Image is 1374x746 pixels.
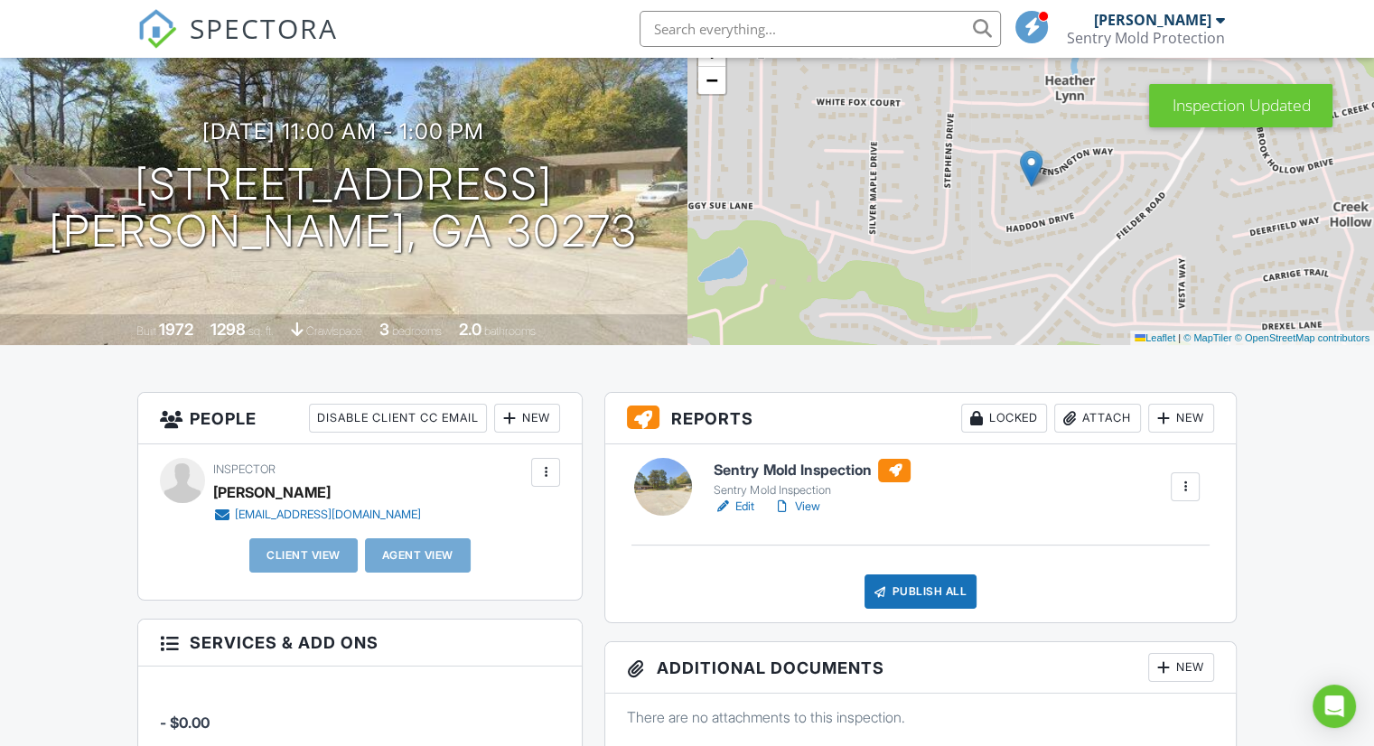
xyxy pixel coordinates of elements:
img: Marker [1020,150,1042,187]
h1: [STREET_ADDRESS] [PERSON_NAME], GA 30273 [49,161,638,256]
div: 3 [379,320,389,339]
img: The Best Home Inspection Software - Spectora [137,9,177,49]
a: View [772,498,819,516]
h3: Additional Documents [605,642,1236,694]
div: Attach [1054,404,1141,433]
div: Locked [961,404,1047,433]
span: crawlspace [306,324,362,338]
span: bedrooms [392,324,442,338]
div: [PERSON_NAME] [1094,11,1211,29]
span: | [1178,332,1181,343]
div: [PERSON_NAME] [213,479,331,506]
a: SPECTORA [137,24,338,62]
a: Edit [714,498,754,516]
div: [EMAIL_ADDRESS][DOMAIN_NAME] [235,508,421,522]
div: Publish All [865,574,977,609]
h6: Sentry Mold Inspection [714,459,911,482]
span: SPECTORA [190,9,338,47]
a: © MapTiler [1183,332,1232,343]
div: 2.0 [459,320,481,339]
div: Inspection Updated [1149,84,1332,127]
div: 1972 [159,320,193,339]
p: There are no attachments to this inspection. [627,707,1214,727]
h3: People [138,393,582,444]
span: bathrooms [484,324,536,338]
h3: Services & Add ons [138,620,582,667]
span: Built [136,324,156,338]
a: © OpenStreetMap contributors [1235,332,1369,343]
h3: Reports [605,393,1236,444]
span: − [706,69,717,91]
input: Search everything... [640,11,1001,47]
h3: [DATE] 11:00 am - 1:00 pm [202,119,484,144]
div: New [1148,404,1214,433]
div: Open Intercom Messenger [1313,685,1356,728]
a: Zoom out [698,67,725,94]
div: New [1148,653,1214,682]
span: Inspector [213,462,276,476]
span: sq. ft. [248,324,274,338]
a: [EMAIL_ADDRESS][DOMAIN_NAME] [213,506,421,524]
div: Sentry Mold Inspection [714,483,911,498]
a: Sentry Mold Inspection Sentry Mold Inspection [714,459,911,499]
div: New [494,404,560,433]
span: - $0.00 [160,713,210,732]
a: Leaflet [1135,332,1175,343]
div: Disable Client CC Email [309,404,487,433]
div: Sentry Mold Protection [1067,29,1225,47]
div: 1298 [210,320,246,339]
